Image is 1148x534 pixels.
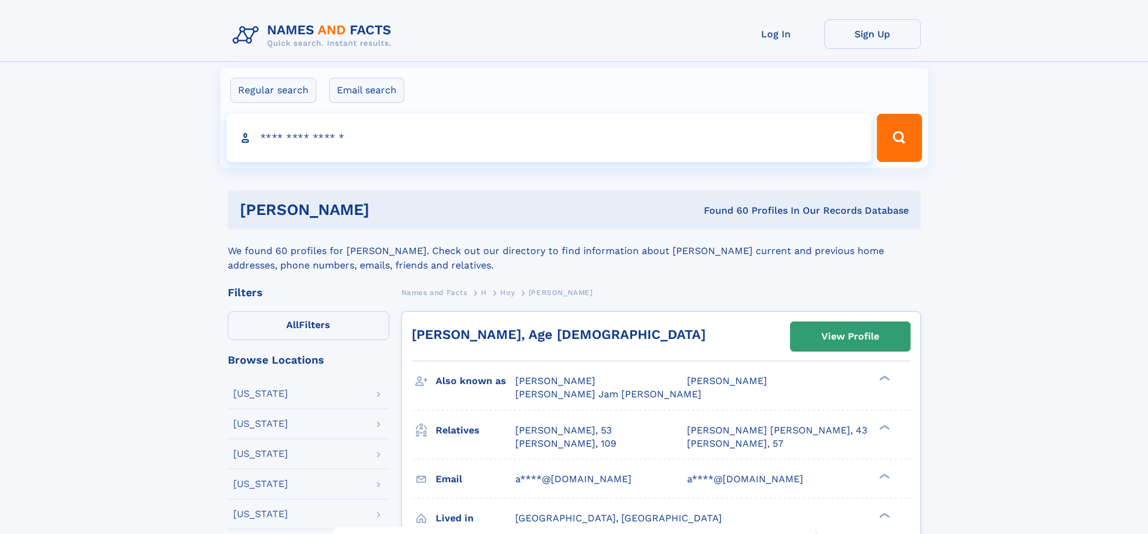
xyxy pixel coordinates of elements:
[515,375,595,387] span: [PERSON_NAME]
[687,424,867,437] a: [PERSON_NAME] [PERSON_NAME], 43
[329,78,404,103] label: Email search
[436,508,515,529] h3: Lived in
[233,509,288,519] div: [US_STATE]
[877,114,921,162] button: Search Button
[876,374,891,382] div: ❯
[228,19,401,52] img: Logo Names and Facts
[228,287,389,298] div: Filters
[515,512,722,524] span: [GEOGRAPHIC_DATA], [GEOGRAPHIC_DATA]
[687,375,767,387] span: [PERSON_NAME]
[233,419,288,429] div: [US_STATE]
[436,371,515,391] h3: Also known as
[687,437,783,450] a: [PERSON_NAME], 57
[791,322,910,351] a: View Profile
[233,389,288,399] div: [US_STATE]
[500,285,515,300] a: Hoy
[876,472,891,480] div: ❯
[500,288,515,297] span: Hoy
[515,437,616,450] a: [PERSON_NAME], 109
[728,19,824,49] a: Log In
[228,355,389,365] div: Browse Locations
[228,311,389,340] label: Filters
[821,323,879,350] div: View Profile
[240,202,537,217] h1: [PERSON_NAME]
[230,78,316,103] label: Regular search
[412,327,706,342] a: [PERSON_NAME], Age [DEMOGRAPHIC_DATA]
[233,449,288,459] div: [US_STATE]
[227,114,872,162] input: search input
[876,423,891,431] div: ❯
[233,479,288,489] div: [US_STATE]
[481,285,487,300] a: H
[515,424,612,437] a: [PERSON_NAME], 53
[228,229,921,273] div: We found 60 profiles for [PERSON_NAME]. Check out our directory to find information about [PERSON...
[824,19,921,49] a: Sign Up
[286,319,299,331] span: All
[536,204,909,217] div: Found 60 Profiles In Our Records Database
[529,288,593,297] span: [PERSON_NAME]
[481,288,487,297] span: H
[401,285,468,300] a: Names and Facts
[436,420,515,441] h3: Relatives
[876,511,891,519] div: ❯
[515,388,701,400] span: [PERSON_NAME] Jam [PERSON_NAME]
[436,469,515,489] h3: Email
